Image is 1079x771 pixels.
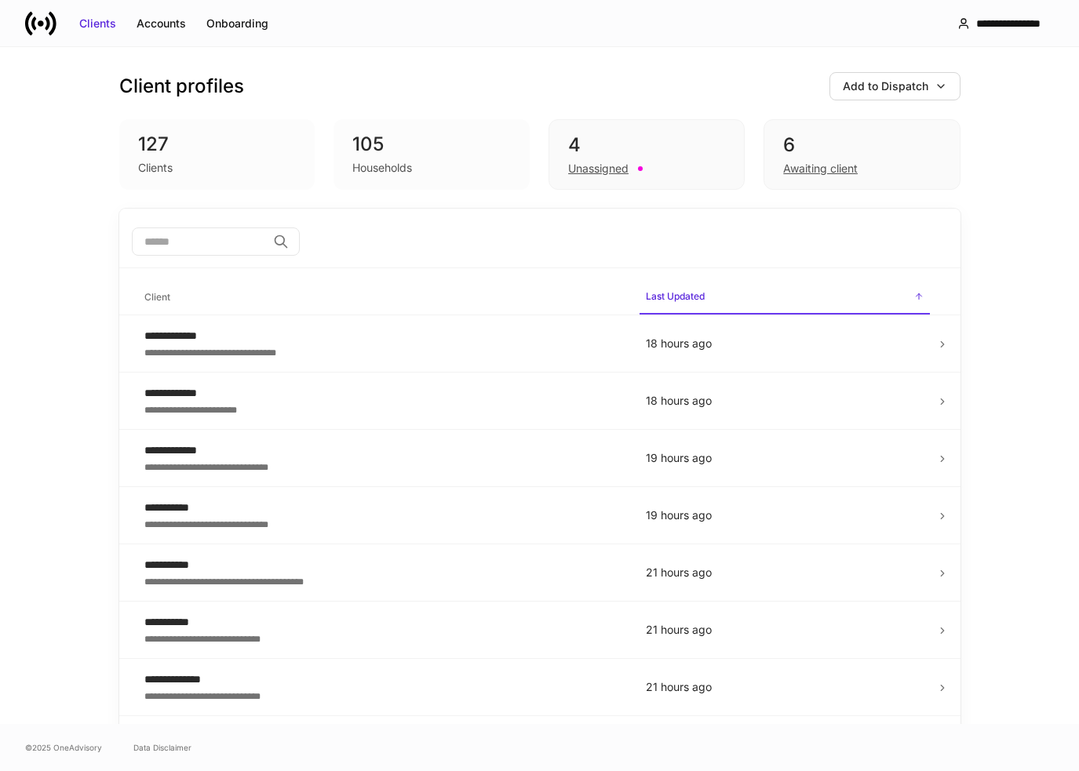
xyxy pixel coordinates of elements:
button: Accounts [126,11,196,36]
div: 4 [568,133,725,158]
button: Add to Dispatch [829,72,961,100]
p: 19 hours ago [646,507,924,523]
p: 21 hours ago [646,622,924,638]
h3: Client profiles [119,74,244,99]
div: 6 [783,133,940,158]
div: 127 [138,132,297,157]
div: 105 [352,132,511,157]
span: Client [138,282,627,314]
h6: Last Updated [646,289,705,304]
button: Clients [69,11,126,36]
h6: Client [144,289,170,304]
div: 4Unassigned [549,119,745,190]
span: © 2025 OneAdvisory [25,741,102,754]
button: Onboarding [196,11,279,36]
div: Onboarding [206,16,268,31]
div: Clients [79,16,116,31]
p: 21 hours ago [646,679,924,695]
div: 6Awaiting client [764,119,960,190]
div: Add to Dispatch [843,78,928,94]
span: Last Updated [640,281,930,315]
p: 21 hours ago [646,565,924,580]
div: Households [352,160,412,176]
p: 18 hours ago [646,336,924,351]
p: 18 hours ago [646,393,924,409]
p: 19 hours ago [646,450,924,466]
a: Data Disclaimer [133,741,191,754]
div: Unassigned [568,161,629,176]
div: Accounts [137,16,186,31]
div: Awaiting client [783,161,858,176]
div: Clients [138,160,173,176]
